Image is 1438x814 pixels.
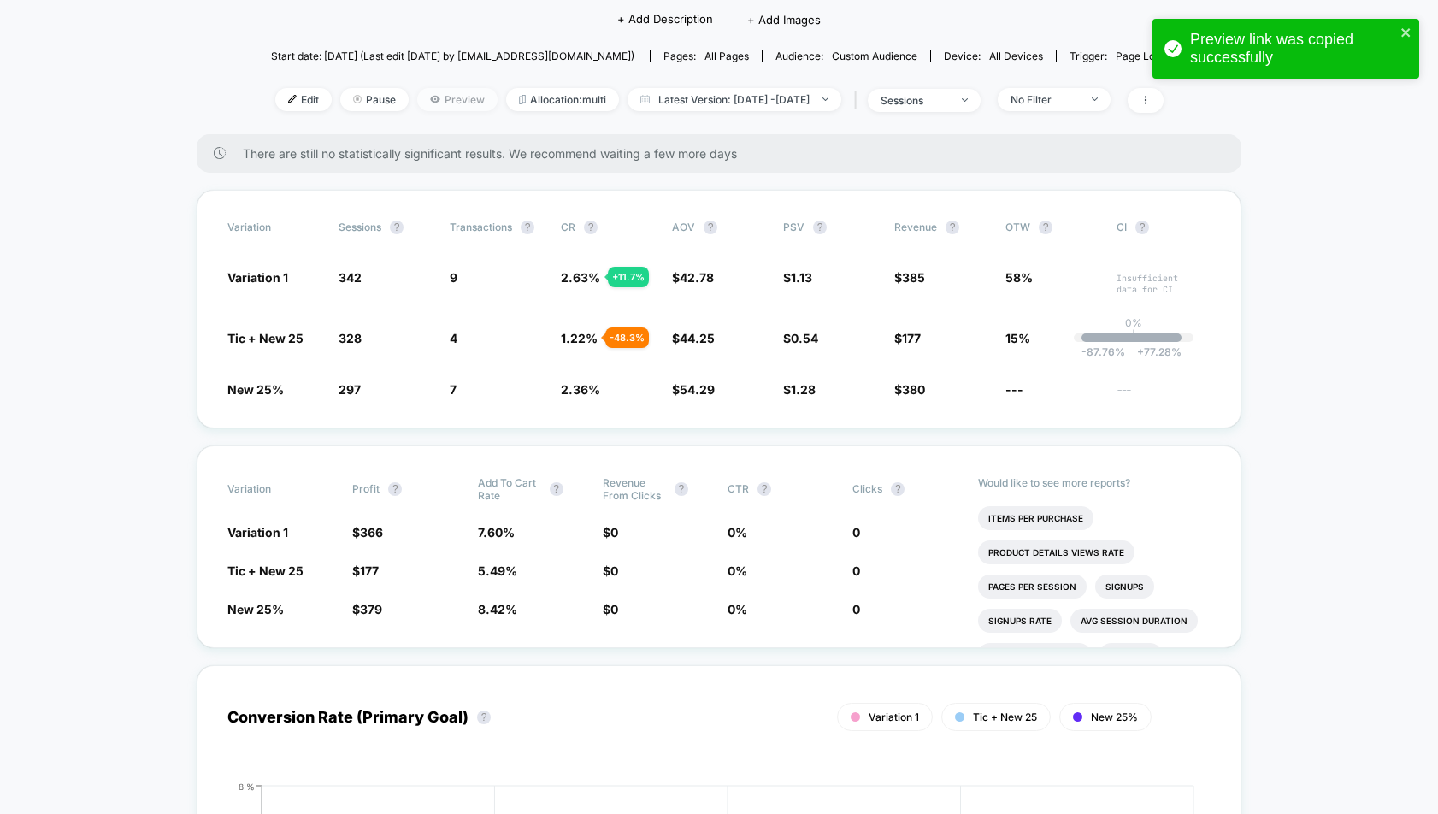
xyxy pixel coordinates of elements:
[339,270,362,285] span: 342
[1117,385,1211,398] span: ---
[227,602,284,616] span: New 25%
[227,331,304,345] span: Tic + New 25
[506,88,619,111] span: Allocation: multi
[478,563,517,578] span: 5.49 %
[353,95,362,103] img: end
[352,482,380,495] span: Profit
[978,540,1134,564] li: Product Details Views Rate
[663,50,749,62] div: Pages:
[603,563,618,578] span: $
[813,221,827,234] button: ?
[519,95,526,104] img: rebalance
[478,525,515,540] span: 7.60 %
[791,382,816,397] span: 1.28
[783,221,804,233] span: PSV
[1135,221,1149,234] button: ?
[610,602,618,616] span: 0
[852,563,860,578] span: 0
[450,382,457,397] span: 7
[339,331,362,345] span: 328
[672,221,695,233] span: AOV
[728,525,747,540] span: 0 %
[783,331,818,345] span: $
[227,476,321,502] span: Variation
[946,221,959,234] button: ?
[783,382,816,397] span: $
[728,482,749,495] span: CTR
[603,602,618,616] span: $
[728,602,747,616] span: 0 %
[450,331,457,345] span: 4
[978,643,1091,667] li: Profit Per Session
[1070,609,1198,633] li: Avg Session Duration
[340,88,409,111] span: Pause
[775,50,917,62] div: Audience:
[603,476,666,502] span: Revenue From Clicks
[672,270,714,285] span: $
[271,50,634,62] span: Start date: [DATE] (Last edit [DATE] by [EMAIL_ADDRESS][DOMAIN_NAME])
[894,331,921,345] span: $
[1091,711,1138,723] span: New 25%
[339,382,361,397] span: 297
[1190,31,1395,67] div: Preview link was copied successfully
[1125,316,1142,329] p: 0%
[680,382,715,397] span: 54.29
[352,563,379,578] span: $
[852,602,860,616] span: 0
[608,267,649,287] div: + 11.7 %
[978,609,1062,633] li: Signups Rate
[822,97,828,101] img: end
[1400,26,1412,42] button: close
[894,270,925,285] span: $
[617,11,713,28] span: + Add Description
[561,382,600,397] span: 2.36 %
[1005,270,1033,285] span: 58%
[450,221,512,233] span: Transactions
[1132,329,1135,342] p: |
[227,221,321,234] span: Variation
[339,221,381,233] span: Sessions
[783,270,812,285] span: $
[584,221,598,234] button: ?
[978,575,1087,599] li: Pages Per Session
[675,482,688,496] button: ?
[1095,575,1154,599] li: Signups
[930,50,1056,62] span: Device:
[1117,273,1211,295] span: Insufficient data for CI
[881,94,949,107] div: sessions
[791,331,818,345] span: 0.54
[680,270,714,285] span: 42.78
[288,95,297,103] img: edit
[275,88,332,111] span: Edit
[1099,643,1162,667] li: Returns
[1129,345,1182,358] span: 77.28 %
[852,482,882,495] span: Clicks
[561,331,598,345] span: 1.22 %
[747,13,821,27] span: + Add Images
[521,221,534,234] button: ?
[561,221,575,233] span: CR
[978,506,1093,530] li: Items Per Purchase
[680,331,715,345] span: 44.25
[1005,331,1030,345] span: 15%
[1039,221,1052,234] button: ?
[227,382,284,397] span: New 25%
[1137,345,1144,358] span: +
[360,602,382,616] span: 379
[239,781,255,791] tspan: 8 %
[1005,221,1099,234] span: OTW
[640,95,650,103] img: calendar
[1081,345,1125,358] span: -87.76 %
[894,221,937,233] span: Revenue
[902,270,925,285] span: 385
[478,602,517,616] span: 8.42 %
[628,88,841,111] span: Latest Version: [DATE] - [DATE]
[894,382,925,397] span: $
[852,525,860,540] span: 0
[360,525,383,540] span: 366
[832,50,917,62] span: Custom Audience
[352,602,382,616] span: $
[243,146,1207,161] span: There are still no statistically significant results. We recommend waiting a few more days
[610,525,618,540] span: 0
[450,270,457,285] span: 9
